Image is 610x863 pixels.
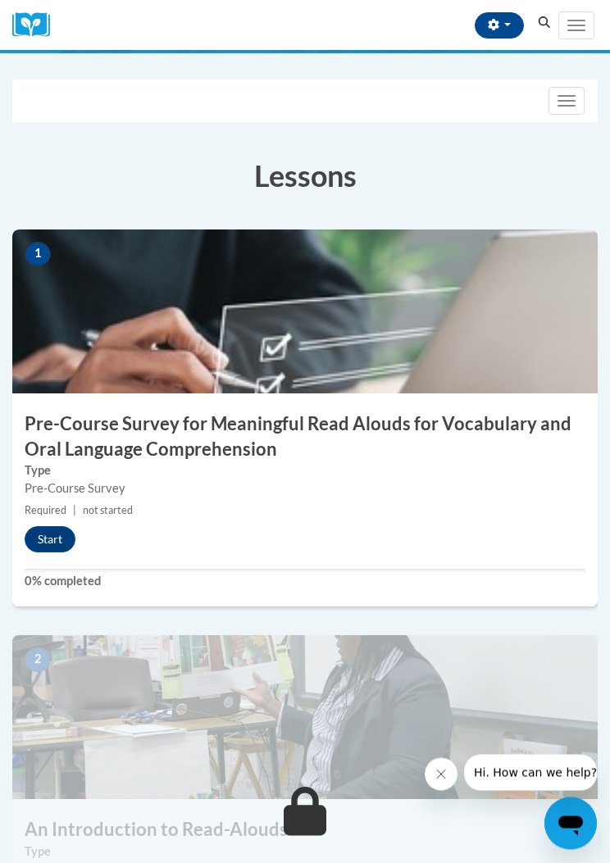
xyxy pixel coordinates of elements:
button: Account Settings [475,12,524,39]
h3: Pre-Course Survey for Meaningful Read Alouds for Vocabulary and Oral Language Comprehension [12,412,598,463]
iframe: Button to launch messaging window [544,797,597,850]
span: | [73,505,76,517]
span: Required [25,505,66,517]
span: 2 [25,648,51,673]
button: Start [25,527,75,553]
iframe: Message from company [464,755,597,791]
label: 0% completed [25,573,585,591]
button: Search [532,13,557,33]
h3: An Introduction to Read-Alouds [12,818,598,843]
div: Pre-Course Survey [25,480,585,498]
span: 1 [25,243,51,267]
label: Type [25,843,585,861]
h3: Lessons [12,156,598,197]
label: Type [25,462,585,480]
a: Cox Campus [12,12,61,38]
img: Logo brand [12,12,61,38]
span: not started [83,505,133,517]
img: Course Image [12,636,598,800]
iframe: Close message [425,758,457,791]
img: Course Image [12,230,598,394]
